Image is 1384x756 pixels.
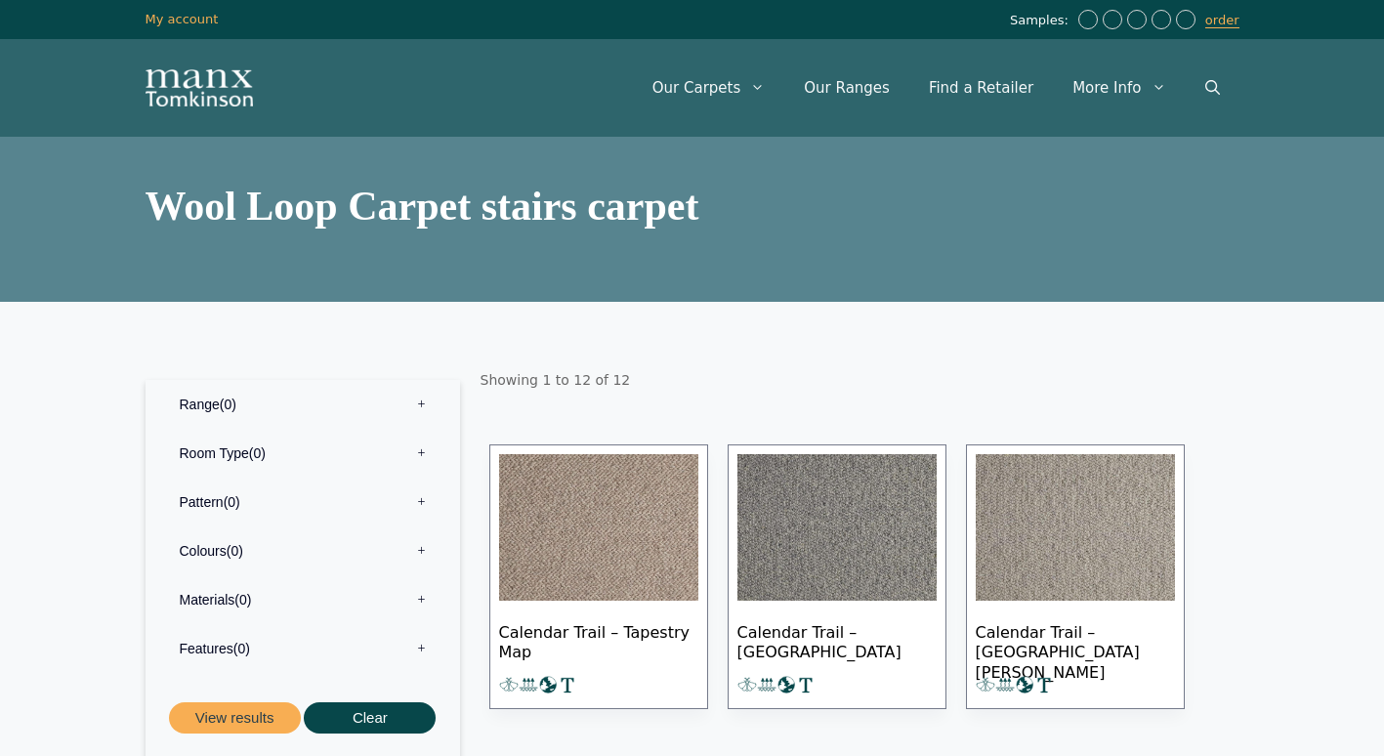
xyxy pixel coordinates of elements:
span: Calendar Trail – [GEOGRAPHIC_DATA][PERSON_NAME] [976,607,1175,675]
label: Colours [160,526,445,575]
span: 0 [233,641,250,656]
nav: Primary [633,59,1239,117]
span: Samples: [1010,13,1073,29]
h1: carpet [146,184,1239,229]
button: Clear [304,702,436,735]
a: My account [146,12,219,26]
a: More Info [1053,59,1185,117]
a: Find a Retailer [909,59,1053,117]
a: Calendar Trail – Tapestry Map [489,444,708,709]
span: 0 [249,445,266,461]
span: Calendar Trail – [GEOGRAPHIC_DATA] [737,607,937,675]
label: Range [160,380,445,429]
p: Showing 1 to 12 of 12 [480,360,1236,399]
label: Features [160,624,445,673]
span: 0 [234,592,251,608]
span: 0 [220,397,236,412]
span: Calendar Trail – Tapestry Map [499,607,698,675]
img: Manx Tomkinson [146,69,253,106]
label: Pattern [160,478,445,526]
button: View results [169,702,301,735]
span: 0 [224,494,240,510]
span: stairs [482,184,588,229]
a: order [1205,13,1239,28]
span: wool loop carpet [146,184,482,229]
a: Our Ranges [784,59,909,117]
a: Our Carpets [633,59,785,117]
a: Calendar Trail – [GEOGRAPHIC_DATA][PERSON_NAME] [966,444,1185,709]
label: Room Type [160,429,445,478]
a: Calendar Trail – [GEOGRAPHIC_DATA] [728,444,946,709]
label: Materials [160,575,445,624]
span: 0 [227,543,243,559]
a: Open Search Bar [1186,59,1239,117]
